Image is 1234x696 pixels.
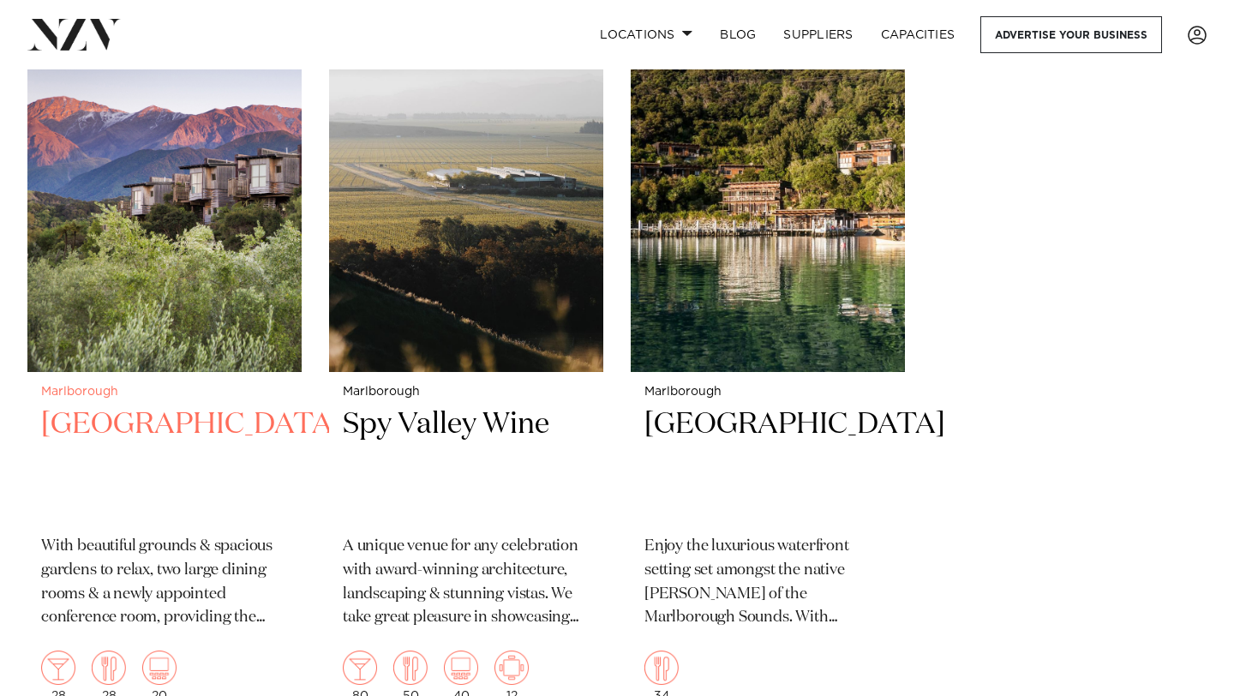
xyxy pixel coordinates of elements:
[41,405,288,521] h2: [GEOGRAPHIC_DATA]
[444,651,478,685] img: theatre.png
[586,16,706,53] a: Locations
[494,651,529,685] img: meeting.png
[867,16,969,53] a: Capacities
[644,535,891,631] p: Enjoy the luxurious waterfront setting set amongst the native [PERSON_NAME] of the Marlborough So...
[343,386,590,399] small: Marlborough
[644,405,891,521] h2: [GEOGRAPHIC_DATA]
[644,651,679,685] img: dining.png
[770,16,866,53] a: SUPPLIERS
[92,651,126,685] img: dining.png
[343,405,590,521] h2: Spy Valley Wine
[343,651,377,685] img: cocktail.png
[706,16,770,53] a: BLOG
[393,651,428,685] img: dining.png
[41,651,75,685] img: cocktail.png
[142,651,177,685] img: theatre.png
[343,535,590,631] p: A unique venue for any celebration with award-winning architecture, landscaping & stunning vistas...
[980,16,1162,53] a: Advertise your business
[644,386,891,399] small: Marlborough
[41,535,288,631] p: With beautiful grounds & spacious gardens to relax, two large dining rooms & a newly appointed co...
[41,386,288,399] small: Marlborough
[27,19,121,50] img: nzv-logo.png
